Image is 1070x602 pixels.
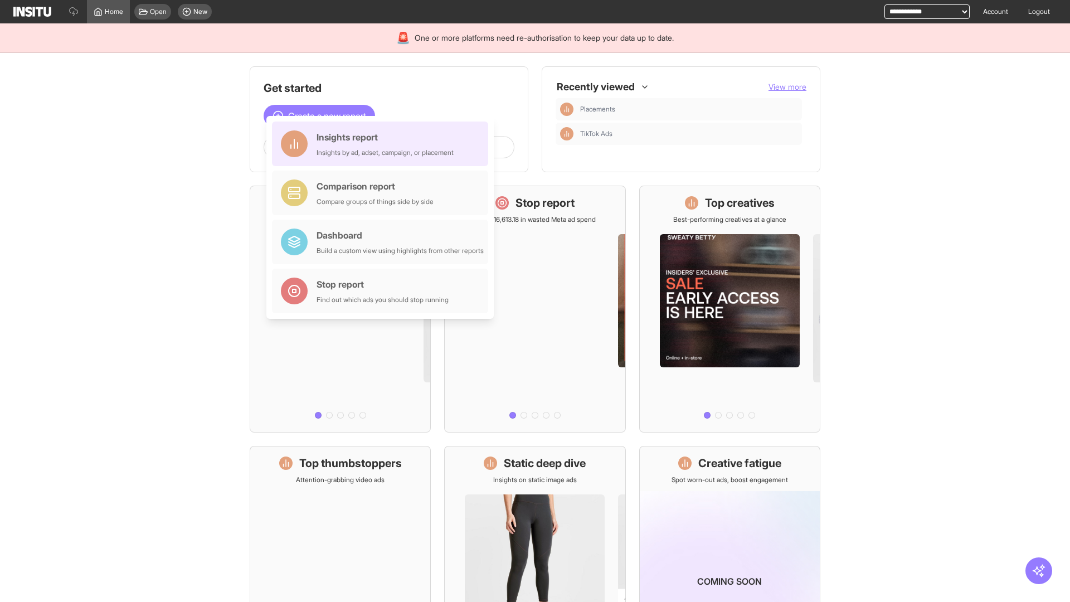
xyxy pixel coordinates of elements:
p: Attention-grabbing video ads [296,475,385,484]
div: Insights by ad, adset, campaign, or placement [317,148,454,157]
div: Find out which ads you should stop running [317,295,449,304]
a: Stop reportSave £16,613.18 in wasted Meta ad spend [444,186,625,433]
div: Stop report [317,278,449,291]
span: TikTok Ads [580,129,797,138]
h1: Top thumbstoppers [299,455,402,471]
h1: Stop report [515,195,575,211]
span: Home [105,7,123,16]
h1: Static deep dive [504,455,586,471]
div: Comparison report [317,179,434,193]
div: 🚨 [396,30,410,46]
button: Create a new report [264,105,375,127]
p: Save £16,613.18 in wasted Meta ad spend [474,215,596,224]
span: Placements [580,105,615,114]
span: One or more platforms need re-authorisation to keep your data up to date. [415,32,674,43]
span: Placements [580,105,797,114]
img: Logo [13,7,51,17]
h1: Get started [264,80,514,96]
div: Insights [560,103,573,116]
button: View more [769,81,806,93]
p: Best-performing creatives at a glance [673,215,786,224]
span: View more [769,82,806,91]
div: Build a custom view using highlights from other reports [317,246,484,255]
div: Compare groups of things side by side [317,197,434,206]
span: New [193,7,207,16]
a: What's live nowSee all active ads instantly [250,186,431,433]
h1: Top creatives [705,195,775,211]
span: TikTok Ads [580,129,612,138]
div: Insights [560,127,573,140]
span: Open [150,7,167,16]
p: Insights on static image ads [493,475,577,484]
div: Dashboard [317,229,484,242]
span: Create a new report [288,109,366,123]
div: Insights report [317,130,454,144]
a: Top creativesBest-performing creatives at a glance [639,186,820,433]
